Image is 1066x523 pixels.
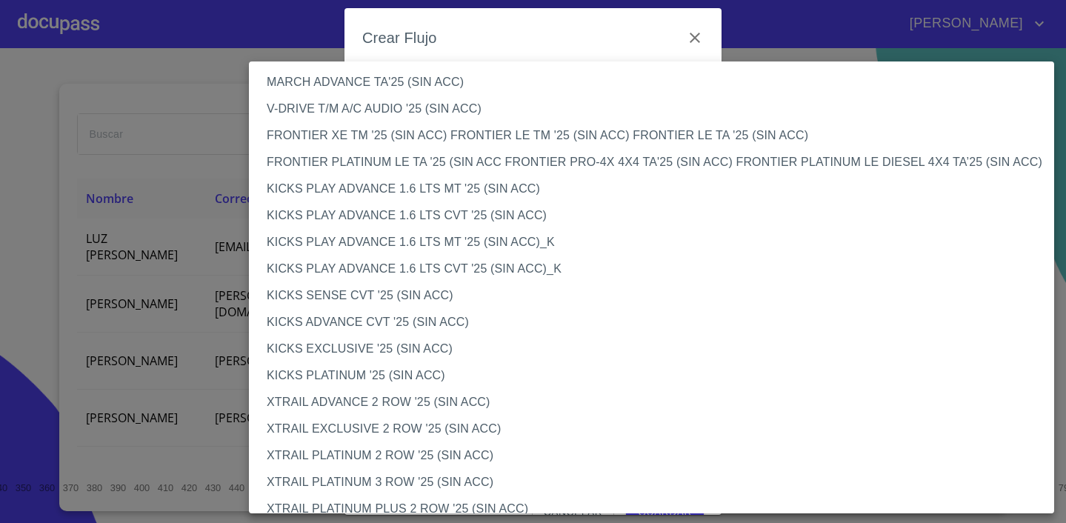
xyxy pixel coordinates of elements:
[249,389,1054,416] li: XTRAIL ADVANCE 2 ROW '25 (SIN ACC)
[249,496,1054,522] li: XTRAIL PLATINUM PLUS 2 ROW '25 (SIN ACC)
[249,416,1054,442] li: XTRAIL EXCLUSIVE 2 ROW '25 (SIN ACC)
[249,309,1054,336] li: KICKS ADVANCE CVT '25 (SIN ACC)
[249,149,1054,176] li: FRONTIER PLATINUM LE TA '25 (SIN ACC FRONTIER PRO-4X 4X4 TA'25 (SIN ACC) FRONTIER PLATINUM LE DIE...
[249,229,1054,256] li: KICKS PLAY ADVANCE 1.6 LTS MT '25 (SIN ACC)_K
[249,442,1054,469] li: XTRAIL PLATINUM 2 ROW '25 (SIN ACC)
[249,282,1054,309] li: KICKS SENSE CVT '25 (SIN ACC)
[249,256,1054,282] li: KICKS PLAY ADVANCE 1.6 LTS CVT '25 (SIN ACC)_K
[249,122,1054,149] li: FRONTIER XE TM '25 (SIN ACC) FRONTIER LE TM '25 (SIN ACC) FRONTIER LE TA '25 (SIN ACC)
[249,202,1054,229] li: KICKS PLAY ADVANCE 1.6 LTS CVT '25 (SIN ACC)
[249,362,1054,389] li: KICKS PLATINUM '25 (SIN ACC)
[249,69,1054,96] li: MARCH ADVANCE TA'25 (SIN ACC)
[249,469,1054,496] li: XTRAIL PLATINUM 3 ROW '25 (SIN ACC)
[249,176,1054,202] li: KICKS PLAY ADVANCE 1.6 LTS MT '25 (SIN ACC)
[249,336,1054,362] li: KICKS EXCLUSIVE '25 (SIN ACC)
[249,96,1054,122] li: V-DRIVE T/M A/C AUDIO '25 (SIN ACC)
